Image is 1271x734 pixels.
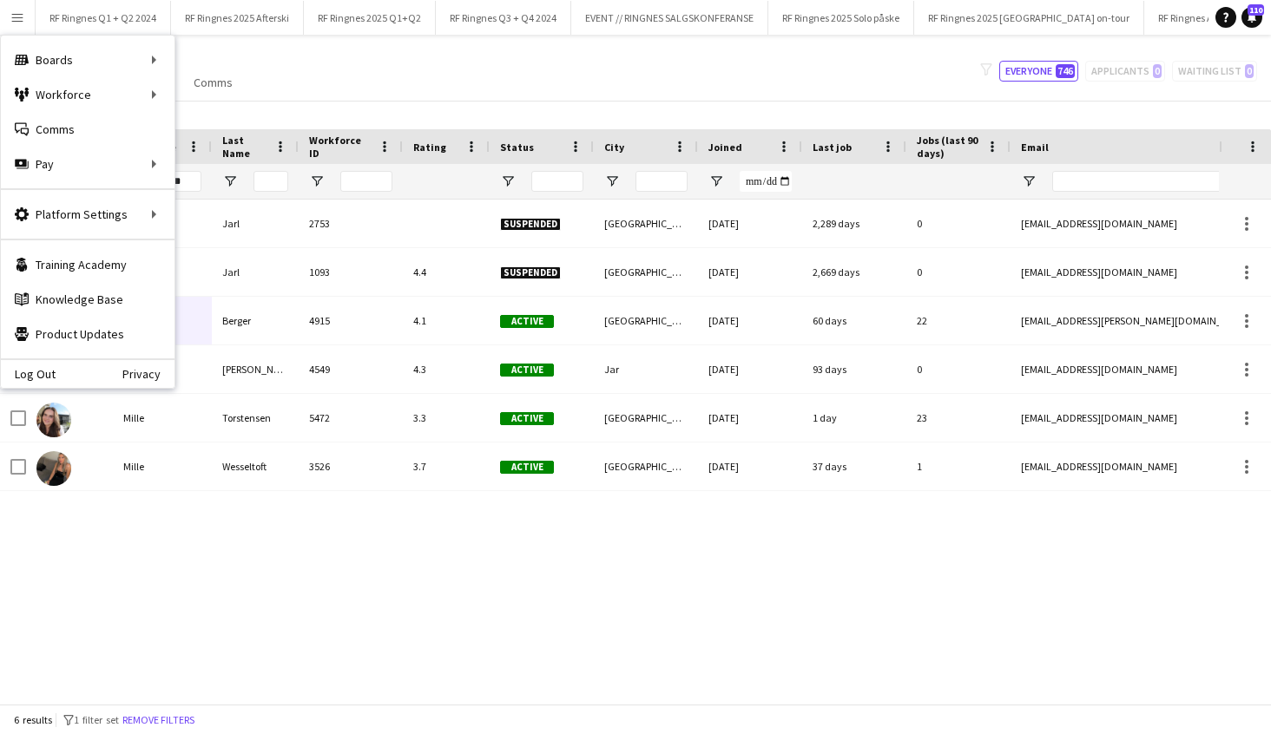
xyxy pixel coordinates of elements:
[222,134,267,160] span: Last Name
[299,297,403,344] div: 4915
[340,171,392,192] input: Workforce ID Filter Input
[594,442,698,490] div: [GEOGRAPHIC_DATA]
[36,451,71,486] img: Mille Wesseltoft
[299,248,403,296] div: 1093
[594,345,698,393] div: Jar
[708,174,724,189] button: Open Filter Menu
[708,141,742,154] span: Joined
[113,394,212,442] div: Mille
[906,345,1011,393] div: 0
[1,247,175,282] a: Training Academy
[917,134,979,160] span: Jobs (last 90 days)
[1,112,175,147] a: Comms
[403,345,490,393] div: 4.3
[1,43,175,77] div: Boards
[74,713,119,726] span: 1 filter set
[500,141,534,154] span: Status
[698,248,802,296] div: [DATE]
[635,171,688,192] input: City Filter Input
[1,367,56,381] a: Log Out
[1056,64,1075,78] span: 746
[500,174,516,189] button: Open Filter Menu
[403,442,490,490] div: 3.7
[500,364,554,377] span: Active
[500,218,561,231] span: Suspended
[914,1,1144,35] button: RF Ringnes 2025 [GEOGRAPHIC_DATA] on-tour
[304,1,436,35] button: RF Ringnes 2025 Q1+Q2
[1,77,175,112] div: Workforce
[698,297,802,344] div: [DATE]
[594,297,698,344] div: [GEOGRAPHIC_DATA]
[1,197,175,232] div: Platform Settings
[500,461,554,474] span: Active
[500,412,554,425] span: Active
[171,1,304,35] button: RF Ringnes 2025 Afterski
[802,442,906,490] div: 37 days
[740,171,792,192] input: Joined Filter Input
[813,141,852,154] span: Last job
[531,171,583,192] input: Status Filter Input
[1,317,175,351] a: Product Updates
[254,171,288,192] input: Last Name Filter Input
[571,1,768,35] button: EVENT // RINGNES SALGSKONFERANSE
[212,345,299,393] div: [PERSON_NAME]
[309,174,325,189] button: Open Filter Menu
[212,442,299,490] div: Wesseltoft
[802,248,906,296] div: 2,669 days
[299,442,403,490] div: 3526
[594,200,698,247] div: [GEOGRAPHIC_DATA]
[187,71,240,94] a: Comms
[155,171,201,192] input: First Name Filter Input
[999,61,1078,82] button: Everyone746
[36,403,71,437] img: Mille Torstensen
[906,200,1011,247] div: 0
[212,394,299,442] div: Torstensen
[119,711,198,730] button: Remove filters
[113,442,212,490] div: Mille
[122,367,175,381] a: Privacy
[802,297,906,344] div: 60 days
[1021,141,1049,154] span: Email
[222,174,238,189] button: Open Filter Menu
[299,200,403,247] div: 2753
[299,345,403,393] div: 4549
[768,1,914,35] button: RF Ringnes 2025 Solo påske
[802,345,906,393] div: 93 days
[1241,7,1262,28] a: 110
[212,297,299,344] div: Berger
[436,1,571,35] button: RF Ringnes Q3 + Q4 2024
[698,345,802,393] div: [DATE]
[403,394,490,442] div: 3.3
[1,282,175,317] a: Knowledge Base
[1,147,175,181] div: Pay
[299,394,403,442] div: 5472
[1021,174,1037,189] button: Open Filter Menu
[36,1,171,35] button: RF Ringnes Q1 + Q2 2024
[906,442,1011,490] div: 1
[802,200,906,247] div: 2,289 days
[309,134,372,160] span: Workforce ID
[802,394,906,442] div: 1 day
[604,141,624,154] span: City
[594,248,698,296] div: [GEOGRAPHIC_DATA]
[413,141,446,154] span: Rating
[594,394,698,442] div: [GEOGRAPHIC_DATA]
[403,297,490,344] div: 4.1
[194,75,233,90] span: Comms
[1248,4,1264,16] span: 110
[906,248,1011,296] div: 0
[212,248,299,296] div: Jarl
[698,200,802,247] div: [DATE]
[604,174,620,189] button: Open Filter Menu
[698,394,802,442] div: [DATE]
[698,442,802,490] div: [DATE]
[500,266,561,279] span: Suspended
[212,200,299,247] div: Jarl
[500,315,554,328] span: Active
[906,394,1011,442] div: 23
[906,297,1011,344] div: 22
[403,248,490,296] div: 4.4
